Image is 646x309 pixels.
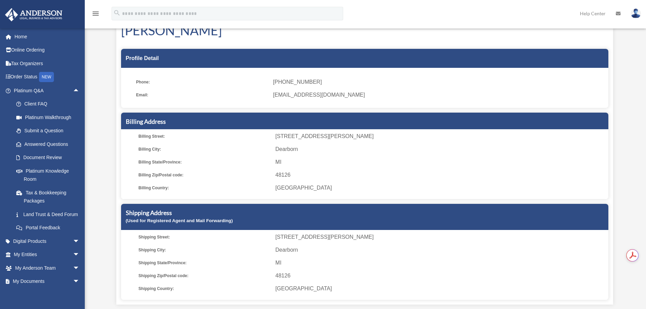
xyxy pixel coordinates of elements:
[121,21,608,39] h1: [PERSON_NAME]
[275,132,606,141] span: [STREET_ADDRESS][PERSON_NAME]
[5,261,90,275] a: My Anderson Teamarrow_drop_down
[9,221,90,235] a: Portal Feedback
[275,284,606,293] span: [GEOGRAPHIC_DATA]
[631,8,641,18] img: User Pic
[73,248,86,262] span: arrow_drop_down
[9,208,90,221] a: Land Trust & Deed Forum
[9,164,90,186] a: Platinum Knowledge Room
[275,271,606,281] span: 48126
[73,234,86,248] span: arrow_drop_down
[5,30,90,43] a: Home
[138,144,271,154] span: Billing City:
[5,70,90,84] a: Order StatusNEW
[5,43,90,57] a: Online Ordering
[138,157,271,167] span: Billing State/Province:
[9,97,90,111] a: Client FAQ
[121,49,608,68] div: Profile Detail
[275,183,606,193] span: [GEOGRAPHIC_DATA]
[3,8,64,21] img: Anderson Advisors Platinum Portal
[9,111,90,124] a: Platinum Walkthrough
[138,284,271,293] span: Shipping Country:
[92,12,100,18] a: menu
[126,117,604,126] h5: Billing Address
[275,157,606,167] span: MI
[138,258,271,268] span: Shipping State/Province:
[138,170,271,180] span: Billing Zip/Postal code:
[138,183,271,193] span: Billing Country:
[126,209,604,217] h5: Shipping Address
[275,258,606,268] span: MI
[9,124,90,138] a: Submit a Question
[275,144,606,154] span: Dearborn
[5,234,90,248] a: Digital Productsarrow_drop_down
[73,261,86,275] span: arrow_drop_down
[126,218,233,223] small: (Used for Registered Agent and Mail Forwarding)
[5,275,90,288] a: My Documentsarrow_drop_down
[9,137,90,151] a: Answered Questions
[273,90,603,100] span: [EMAIL_ADDRESS][DOMAIN_NAME]
[138,271,271,281] span: Shipping Zip/Postal code:
[9,151,90,165] a: Document Review
[136,77,268,87] span: Phone:
[73,275,86,289] span: arrow_drop_down
[138,132,271,141] span: Billing Street:
[138,232,271,242] span: Shipping Street:
[275,232,606,242] span: [STREET_ADDRESS][PERSON_NAME]
[5,84,90,97] a: Platinum Q&Aarrow_drop_up
[273,77,603,87] span: [PHONE_NUMBER]
[275,170,606,180] span: 48126
[113,9,121,17] i: search
[92,9,100,18] i: menu
[5,248,90,262] a: My Entitiesarrow_drop_down
[275,245,606,255] span: Dearborn
[136,90,268,100] span: Email:
[9,186,90,208] a: Tax & Bookkeeping Packages
[39,72,54,82] div: NEW
[138,245,271,255] span: Shipping City:
[5,57,90,70] a: Tax Organizers
[73,84,86,98] span: arrow_drop_up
